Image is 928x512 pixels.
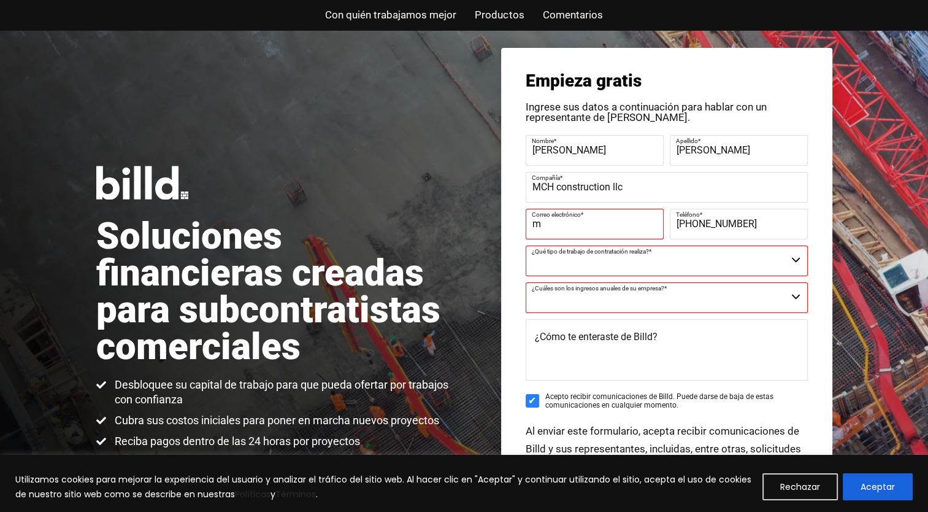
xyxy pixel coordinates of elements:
span: Acepto recibir comunicaciones de Billd. Puede darse de baja de estas comunicaciones en cualquier ... [545,392,808,410]
button: Rechazar [762,473,838,500]
a: Con quién trabajamos mejor [325,6,456,24]
span: Compañía [532,174,560,180]
span: Reciba pagos dentro de las 24 horas por proyectos [112,434,360,449]
span: Al enviar este formulario, acepta recibir comunicaciones de Billd y sus representantes, incluidas... [526,425,801,473]
span: ¿Cómo te enteraste de Billd? [535,331,658,343]
a: Términos [275,488,316,500]
span: Teléfono [676,211,700,217]
span: Nombre [532,137,554,144]
span: Cubra sus costos iniciales para poner en marcha nuevos proyectos [112,413,439,428]
input: Acepto recibir comunicaciones de Billd. Puede darse de baja de estas comunicaciones en cualquier ... [526,394,539,408]
h3: Empieza gratis [526,72,808,90]
a: Políticas [235,488,270,500]
p: Ingrese sus datos a continuación para hablar con un representante de [PERSON_NAME]. [526,102,808,123]
a: Comentarios [542,6,602,24]
p: Utilizamos cookies para mejorar la experiencia del usuario y analizar el tráfico del sitio web. A... [15,472,753,502]
h1: Soluciones financieras creadas para subcontratistas comerciales [96,218,464,365]
span: Desbloquee su capital de trabajo para que pueda ofertar por trabajos con confianza [112,378,464,407]
span: Apellido [676,137,698,144]
button: Aceptar [843,473,913,500]
span: Correo electrónico [532,211,581,217]
a: Productos [475,6,524,24]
